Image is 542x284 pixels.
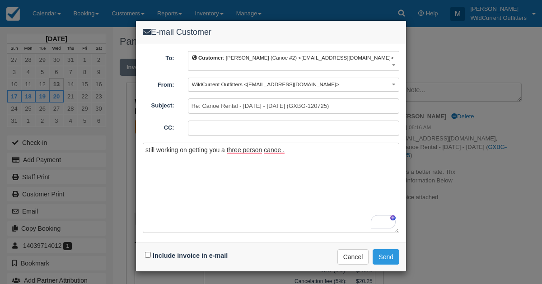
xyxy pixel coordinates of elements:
[188,51,399,71] button: Customer: [PERSON_NAME] (Canoe #2) <[EMAIL_ADDRESS][DOMAIN_NAME]>
[136,51,181,63] label: To:
[136,98,181,110] label: Subject:
[192,55,394,61] span: : [PERSON_NAME] (Canoe #2) <[EMAIL_ADDRESS][DOMAIN_NAME]>
[136,78,181,89] label: From:
[153,252,228,259] label: Include invoice in e-mail
[192,81,339,87] span: WildCurrent Outfitters <[EMAIL_ADDRESS][DOMAIN_NAME]>
[188,78,399,92] button: WildCurrent Outfitters <[EMAIL_ADDRESS][DOMAIN_NAME]>
[143,143,399,233] textarea: To enrich screen reader interactions, please activate Accessibility in Grammarly extension settings
[143,28,399,37] h4: E-mail Customer
[136,121,181,132] label: CC:
[198,55,223,61] b: Customer
[373,249,399,265] button: Send
[337,249,369,265] button: Cancel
